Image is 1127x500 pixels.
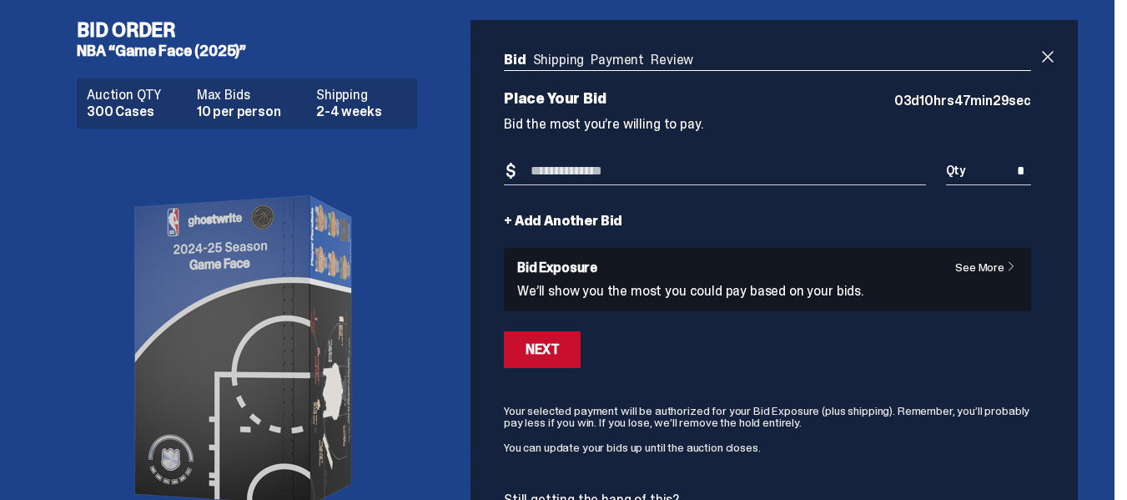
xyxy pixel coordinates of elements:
a: See More [955,261,1024,273]
p: You can update your bids up until the auction closes. [504,442,1031,453]
p: d hrs min sec [894,94,1031,108]
h4: Bid Order [77,20,430,40]
span: 29 [993,92,1009,109]
span: 10 [919,92,933,109]
p: We’ll show you the most you could pay based on your bids. [517,285,1018,298]
button: Next [504,331,581,368]
h6: Bid Exposure [517,261,1018,275]
p: Place Your Bid [504,91,894,106]
span: $ [506,163,516,179]
a: Bid [504,51,526,68]
dd: 2-4 weeks [316,105,407,119]
a: + Add Another Bid [504,215,622,228]
p: Bid the most you’re willing to pay. [504,118,1031,131]
dd: 300 Cases [87,105,187,119]
h5: NBA “Game Face (2025)” [77,43,430,58]
span: 47 [954,92,971,109]
span: Qty [946,164,966,176]
dt: Auction QTY [87,88,187,102]
div: Next [526,343,559,356]
dt: Shipping [316,88,407,102]
p: Your selected payment will be authorized for your Bid Exposure (plus shipping). Remember, you’ll ... [504,405,1031,428]
span: 03 [894,92,912,109]
dt: Max Bids [197,88,306,102]
dd: 10 per person [197,105,306,119]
